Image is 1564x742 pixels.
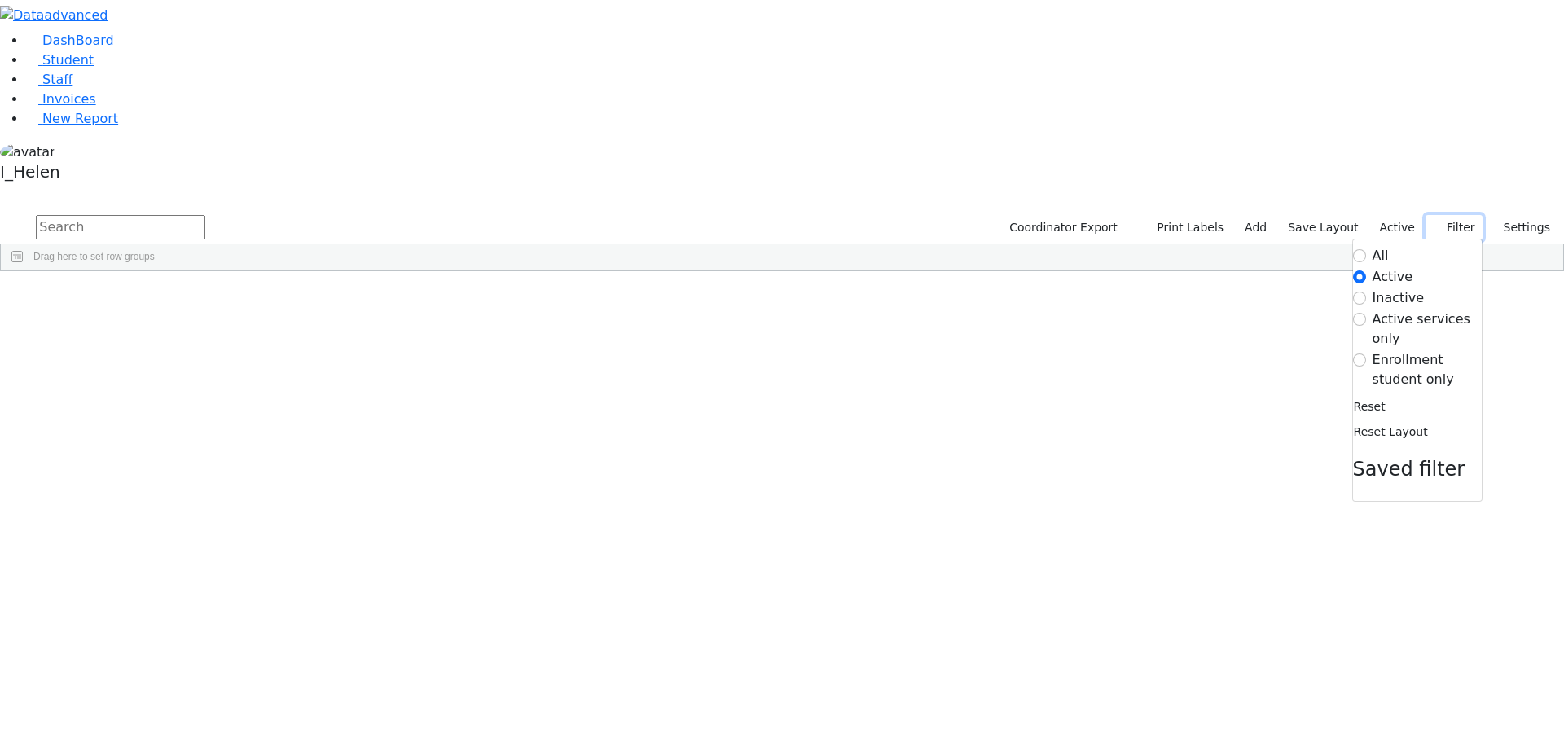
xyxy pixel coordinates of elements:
label: Inactive [1373,288,1425,308]
button: Coordinator Export [999,215,1125,240]
a: Invoices [26,91,96,107]
label: Enrollment student only [1373,350,1482,389]
a: Add [1237,215,1274,240]
span: Invoices [42,91,96,107]
span: Student [42,52,94,68]
a: New Report [26,111,118,126]
span: New Report [42,111,118,126]
div: Settings [1352,239,1483,502]
a: Student [26,52,94,68]
input: All [1353,249,1366,262]
button: Reset Layout [1353,419,1429,445]
input: Inactive [1353,292,1366,305]
button: Save Layout [1281,215,1365,240]
label: Active [1373,267,1413,287]
label: Active services only [1373,310,1482,349]
span: DashBoard [42,33,114,48]
span: Drag here to set row groups [33,251,155,262]
label: All [1373,246,1389,266]
button: Print Labels [1138,215,1231,240]
button: Settings [1483,215,1557,240]
input: Active services only [1353,313,1366,326]
a: DashBoard [26,33,114,48]
input: Active [1353,270,1366,283]
button: Filter [1426,215,1483,240]
input: Search [36,215,205,239]
span: Saved filter [1353,458,1465,481]
label: Active [1373,215,1422,240]
a: Staff [26,72,72,87]
span: Staff [42,72,72,87]
input: Enrollment student only [1353,353,1366,367]
button: Reset [1353,394,1386,419]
